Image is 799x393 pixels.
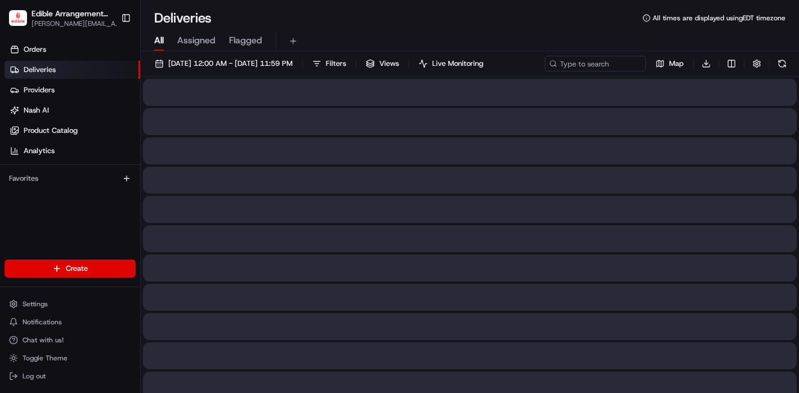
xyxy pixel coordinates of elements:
[5,314,136,330] button: Notifications
[379,59,399,69] span: Views
[24,85,55,95] span: Providers
[5,101,140,119] a: Nash AI
[361,56,404,72] button: Views
[5,5,116,32] button: Edible Arrangements - Kirkland, WAEdible Arrangements - [GEOGRAPHIC_DATA], [GEOGRAPHIC_DATA][PERS...
[154,34,164,47] span: All
[5,296,136,312] button: Settings
[24,44,46,55] span: Orders
[432,59,483,69] span: Live Monitoring
[5,142,140,160] a: Analytics
[150,56,298,72] button: [DATE] 12:00 AM - [DATE] 11:59 PM
[24,65,56,75] span: Deliveries
[168,59,293,69] span: [DATE] 12:00 AM - [DATE] 11:59 PM
[23,354,68,363] span: Toggle Theme
[23,318,62,327] span: Notifications
[414,56,488,72] button: Live Monitoring
[774,56,790,72] button: Refresh
[23,372,46,381] span: Log out
[9,10,27,26] img: Edible Arrangements - Kirkland, WA
[5,41,140,59] a: Orders
[5,350,136,366] button: Toggle Theme
[23,336,64,345] span: Chat with us!
[545,56,646,72] input: Type to search
[5,368,136,384] button: Log out
[66,264,88,274] span: Create
[5,332,136,348] button: Chat with us!
[24,126,78,136] span: Product Catalog
[653,14,785,23] span: All times are displayed using EDT timezone
[5,169,136,187] div: Favorites
[5,61,140,79] a: Deliveries
[5,81,140,99] a: Providers
[32,19,123,28] button: [PERSON_NAME][EMAIL_ADDRESS][DOMAIN_NAME]
[177,34,216,47] span: Assigned
[24,146,55,156] span: Analytics
[650,56,689,72] button: Map
[229,34,262,47] span: Flagged
[154,9,212,27] h1: Deliveries
[307,56,351,72] button: Filters
[5,260,136,278] button: Create
[669,59,684,69] span: Map
[23,300,48,309] span: Settings
[24,105,49,115] span: Nash AI
[326,59,346,69] span: Filters
[32,8,111,19] button: Edible Arrangements - [GEOGRAPHIC_DATA], [GEOGRAPHIC_DATA]
[5,122,140,140] a: Product Catalog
